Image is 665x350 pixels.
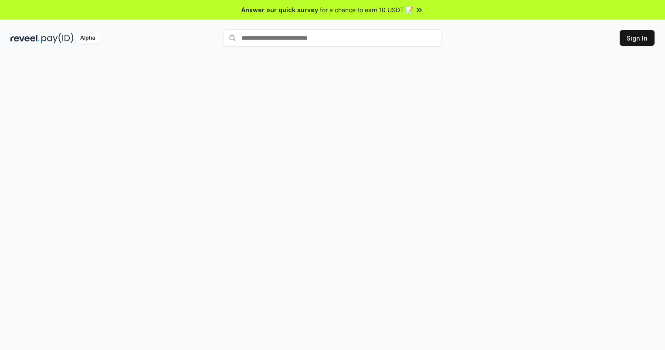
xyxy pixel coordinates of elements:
span: for a chance to earn 10 USDT 📝 [320,5,413,14]
span: Answer our quick survey [241,5,318,14]
div: Alpha [75,33,100,44]
img: reveel_dark [10,33,40,44]
img: pay_id [41,33,74,44]
button: Sign In [620,30,655,46]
